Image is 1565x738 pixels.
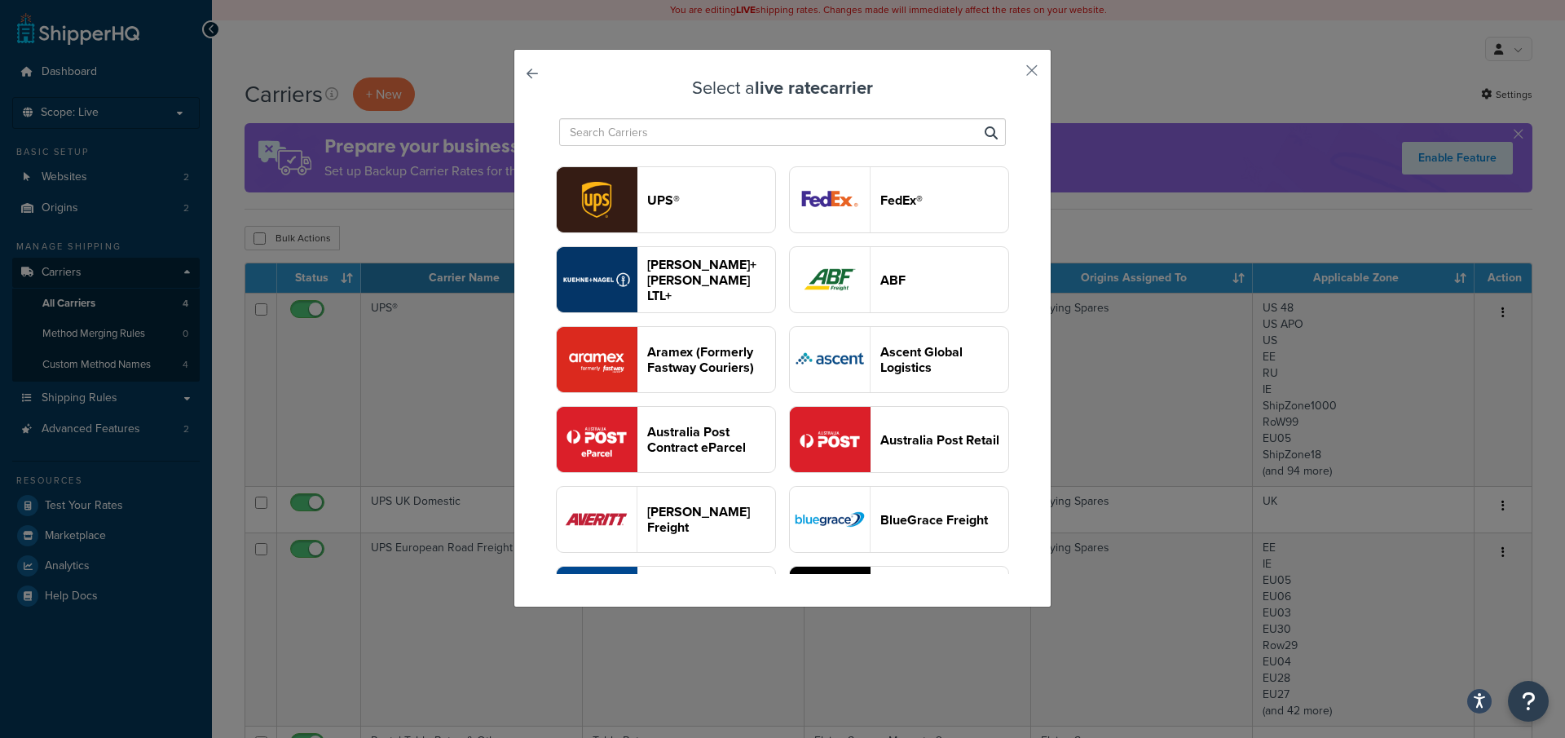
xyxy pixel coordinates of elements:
button: Open Resource Center [1508,681,1549,722]
header: Australia Post Contract eParcel [647,424,775,455]
header: [PERSON_NAME] Freight [647,504,775,535]
header: [PERSON_NAME]+[PERSON_NAME] LTL+ [647,257,775,303]
header: BlueGrace Freight [880,512,1008,528]
img: eParcel logo [557,407,637,472]
strong: live rate carrier [755,74,873,101]
img: averittFreight logo [557,487,637,552]
header: Australia Post Retail [880,432,1008,448]
header: ABF [880,272,1008,288]
button: onestopshippingFreight logoAscent Global Logistics [789,326,1009,393]
button: abfFreight logoABF [789,246,1009,313]
button: bluegraceFreight logoBlueGrace Freight [789,486,1009,553]
img: canadaPost logo [557,567,637,632]
img: reTransFreight logo [557,247,637,312]
img: fastwayv2 logo [557,327,637,392]
button: reTransFreight logo[PERSON_NAME]+[PERSON_NAME] LTL+ [556,246,776,313]
img: customCoFreight logo [790,567,870,632]
header: Aramex (Formerly Fastway Couriers) [647,344,775,375]
h3: Select a [555,78,1010,98]
header: Ascent Global Logistics [880,344,1008,375]
button: eParcel logoAustralia Post Contract eParcel [556,406,776,473]
button: fedEx logoFedEx® [789,166,1009,233]
button: customCoFreight logo [789,566,1009,633]
img: ups logo [557,167,637,232]
button: ups logoUPS® [556,166,776,233]
img: ausPost logo [790,407,870,472]
img: bluegraceFreight logo [790,487,870,552]
button: canadaPost logo [556,566,776,633]
img: onestopshippingFreight logo [790,327,870,392]
button: averittFreight logo[PERSON_NAME] Freight [556,486,776,553]
button: fastwayv2 logoAramex (Formerly Fastway Couriers) [556,326,776,393]
button: ausPost logoAustralia Post Retail [789,406,1009,473]
header: FedEx® [880,192,1008,208]
img: abfFreight logo [790,247,870,312]
img: fedEx logo [790,167,870,232]
input: Search Carriers [559,118,1006,146]
header: UPS® [647,192,775,208]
